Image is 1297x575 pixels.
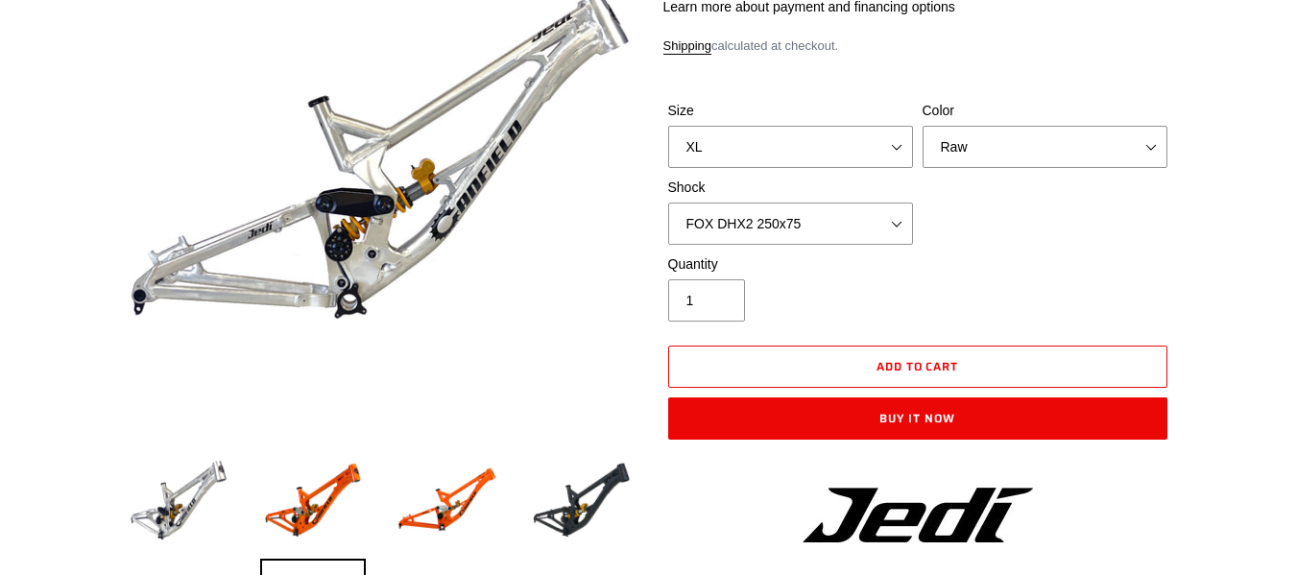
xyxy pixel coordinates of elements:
img: Load image into Gallery viewer, JEDI 29 - Frameset [395,447,500,553]
img: Load image into Gallery viewer, JEDI 29 - Frameset [529,447,635,553]
label: Size [668,101,913,121]
label: Quantity [668,254,913,275]
label: Shock [668,178,913,198]
span: Add to cart [877,357,959,375]
label: Color [923,101,1167,121]
button: Add to cart [668,346,1167,388]
a: Shipping [663,38,712,55]
img: Load image into Gallery viewer, JEDI 29 - Frameset [126,447,231,553]
button: Buy it now [668,397,1167,440]
img: Load image into Gallery viewer, JEDI 29 - Frameset [260,447,366,553]
div: calculated at checkout. [663,36,1172,56]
